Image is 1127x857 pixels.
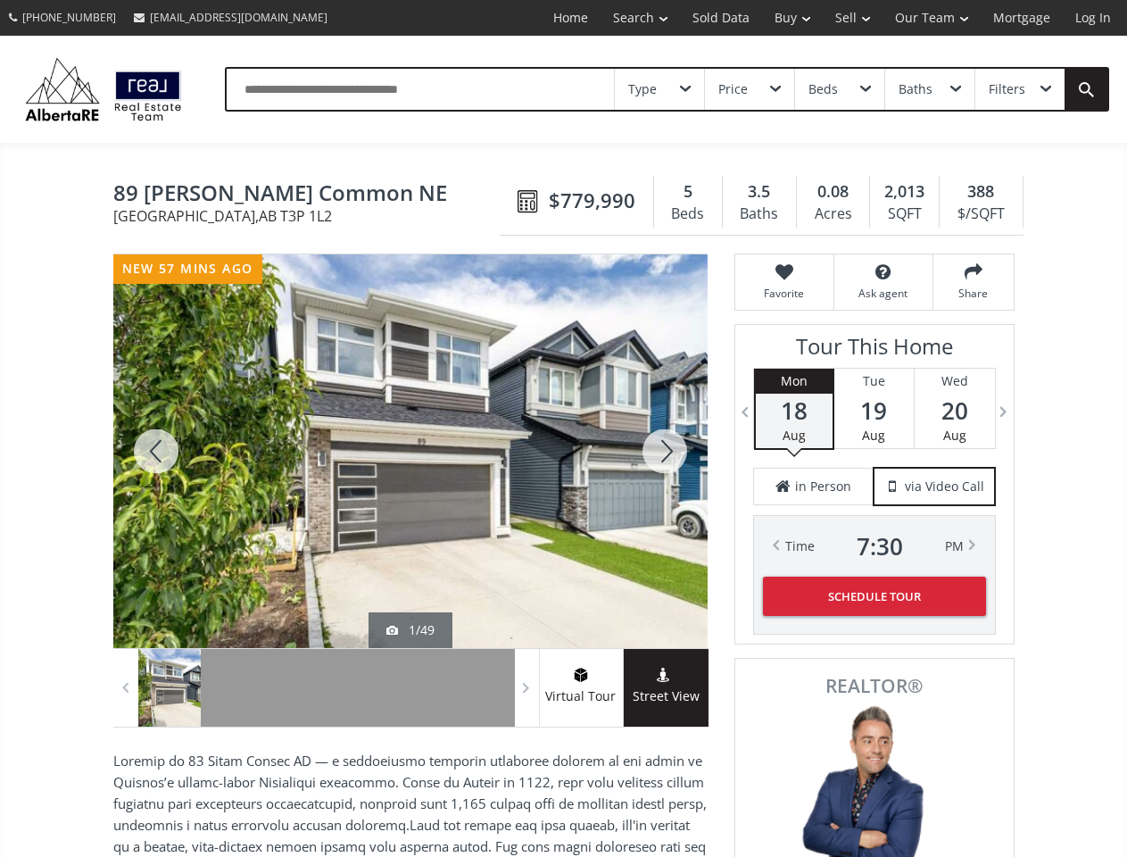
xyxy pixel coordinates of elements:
span: Virtual Tour [539,686,623,707]
div: 0.08 [806,180,860,204]
div: Beds [808,83,838,96]
span: in Person [795,478,851,495]
span: [PHONE_NUMBER] [22,10,116,25]
span: 20 [915,398,995,423]
span: $779,990 [549,187,635,214]
div: Type [628,83,657,96]
div: 5 [663,180,713,204]
img: virtual tour icon [572,668,590,682]
span: Favorite [744,286,825,301]
div: new 57 mins ago [113,254,262,284]
span: [EMAIL_ADDRESS][DOMAIN_NAME] [150,10,327,25]
div: Baths [899,83,932,96]
span: Ask agent [843,286,924,301]
img: Logo [18,54,189,125]
h3: Tour This Home [753,334,996,368]
span: 89 howse Common NE [113,181,509,209]
div: Wed [915,369,995,394]
div: Tue [834,369,914,394]
span: 2,013 [884,180,924,204]
span: REALTOR® [755,677,994,695]
div: 89 howse Common NE Calgary, AB T3P 1L2 - Photo 1 of 49 [113,254,708,648]
div: 3.5 [732,180,787,204]
div: 388 [949,180,1013,204]
span: 19 [834,398,914,423]
span: Aug [862,427,885,444]
div: Beds [663,201,713,228]
button: Schedule Tour [763,577,986,616]
a: virtual tour iconVirtual Tour [539,649,624,727]
span: [GEOGRAPHIC_DATA] , AB T3P 1L2 [113,209,509,223]
div: Filters [989,83,1025,96]
div: Acres [806,201,860,228]
span: via Video Call [905,478,984,495]
span: 7 : 30 [857,534,903,559]
div: 1/49 [386,621,435,639]
span: Street View [624,686,709,707]
div: Mon [756,369,833,394]
div: $/SQFT [949,201,1013,228]
div: SQFT [879,201,930,228]
span: Aug [783,427,806,444]
span: Share [942,286,1005,301]
span: 18 [756,398,833,423]
span: Aug [943,427,966,444]
div: Time PM [785,534,964,559]
div: Baths [732,201,787,228]
a: [EMAIL_ADDRESS][DOMAIN_NAME] [125,1,336,34]
div: Price [718,83,748,96]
